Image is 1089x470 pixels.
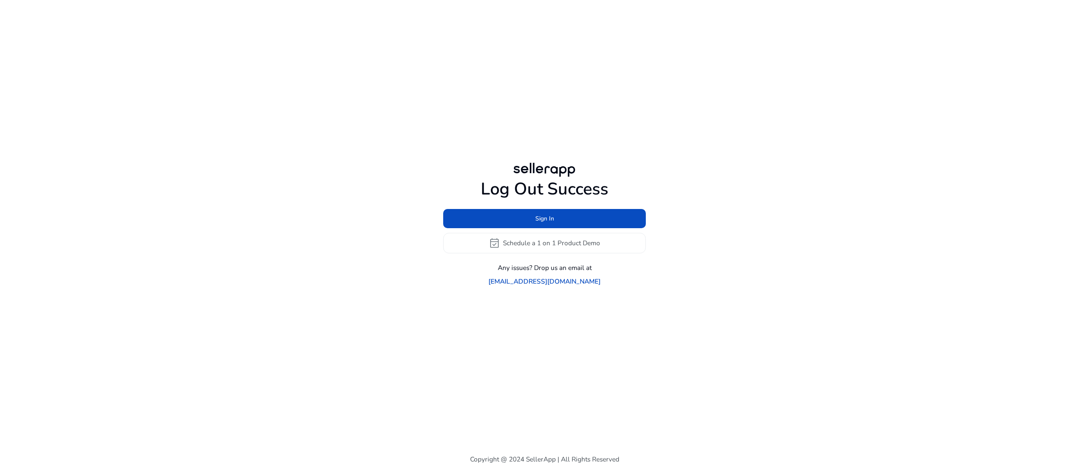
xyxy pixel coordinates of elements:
[443,179,646,200] h1: Log Out Success
[498,263,592,273] p: Any issues? Drop us an email at
[489,238,500,249] span: event_available
[443,209,646,228] button: Sign In
[535,214,554,223] span: Sign In
[443,233,646,253] button: event_availableSchedule a 1 on 1 Product Demo
[488,276,601,286] a: [EMAIL_ADDRESS][DOMAIN_NAME]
